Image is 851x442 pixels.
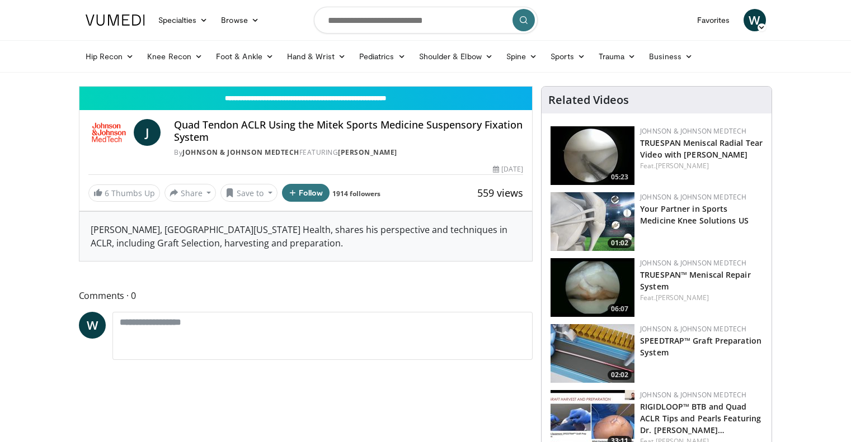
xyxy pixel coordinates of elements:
a: Business [642,45,699,68]
a: Johnson & Johnson MedTech [640,258,746,268]
div: Feat. [640,293,763,303]
a: Your Partner in Sports Medicine Knee Solutions US [640,203,749,226]
a: RIGIDLOOP™ BTB and Quad ACLR Tips and Pearls Featuring Dr. [PERSON_NAME]… [640,401,761,435]
a: [PERSON_NAME] [656,293,709,302]
img: e42d750b-549a-4175-9691-fdba1d7a6a0f.150x105_q85_crop-smart_upscale.jpg [551,258,634,317]
a: W [744,9,766,31]
span: 559 views [477,186,523,199]
a: 06:07 [551,258,634,317]
img: Johnson & Johnson MedTech [88,119,130,146]
div: [DATE] [493,164,523,174]
a: [PERSON_NAME] [656,161,709,170]
a: Knee Recon [140,45,209,68]
span: 02:02 [608,370,632,380]
a: 01:02 [551,192,634,251]
a: Browse [214,9,266,31]
h4: Related Videos [548,93,629,107]
a: W [79,312,106,339]
button: Follow [282,184,330,202]
a: Johnson & Johnson MedTech [640,324,746,334]
a: Spine [500,45,544,68]
span: 06:07 [608,304,632,314]
img: a9cbc79c-1ae4-425c-82e8-d1f73baa128b.150x105_q85_crop-smart_upscale.jpg [551,126,634,185]
a: Hand & Wrist [280,45,352,68]
a: 6 Thumbs Up [88,184,160,202]
a: Trauma [592,45,643,68]
a: Shoulder & Elbow [412,45,500,68]
a: J [134,119,161,146]
span: 01:02 [608,238,632,248]
input: Search topics, interventions [314,7,538,34]
a: Sports [544,45,592,68]
a: TRUESPAN Meniscal Radial Tear Video with [PERSON_NAME] [640,137,763,160]
a: Pediatrics [352,45,412,68]
img: VuMedi Logo [86,15,145,26]
div: [PERSON_NAME], [GEOGRAPHIC_DATA][US_STATE] Health, shares his perspective and techniques in ACLR,... [79,212,533,261]
span: 05:23 [608,172,632,182]
span: Comments 0 [79,288,533,303]
a: [PERSON_NAME] [338,148,397,157]
a: SPEEDTRAP™ Graft Preparation System [640,335,761,358]
a: 05:23 [551,126,634,185]
a: 1914 followers [332,189,380,198]
button: Save to [220,184,278,202]
a: TRUESPAN™ Meniscal Repair System [640,269,751,292]
a: Johnson & Johnson MedTech [640,390,746,400]
a: Specialties [152,9,215,31]
h4: Quad Tendon ACLR Using the Mitek Sports Medicine Suspensory Fixation System [174,119,523,143]
a: Hip Recon [79,45,141,68]
img: a46a2fe1-2704-4a9e-acc3-1c278068f6c4.150x105_q85_crop-smart_upscale.jpg [551,324,634,383]
a: 02:02 [551,324,634,383]
div: By FEATURING [174,148,523,158]
a: Foot & Ankle [209,45,280,68]
div: Feat. [640,161,763,171]
a: Johnson & Johnson MedTech [640,126,746,136]
span: 6 [105,188,109,198]
img: 0543fda4-7acd-4b5c-b055-3730b7e439d4.150x105_q85_crop-smart_upscale.jpg [551,192,634,251]
a: Johnson & Johnson MedTech [640,192,746,202]
a: Favorites [690,9,737,31]
a: Johnson & Johnson MedTech [182,148,299,157]
button: Share [164,184,217,202]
